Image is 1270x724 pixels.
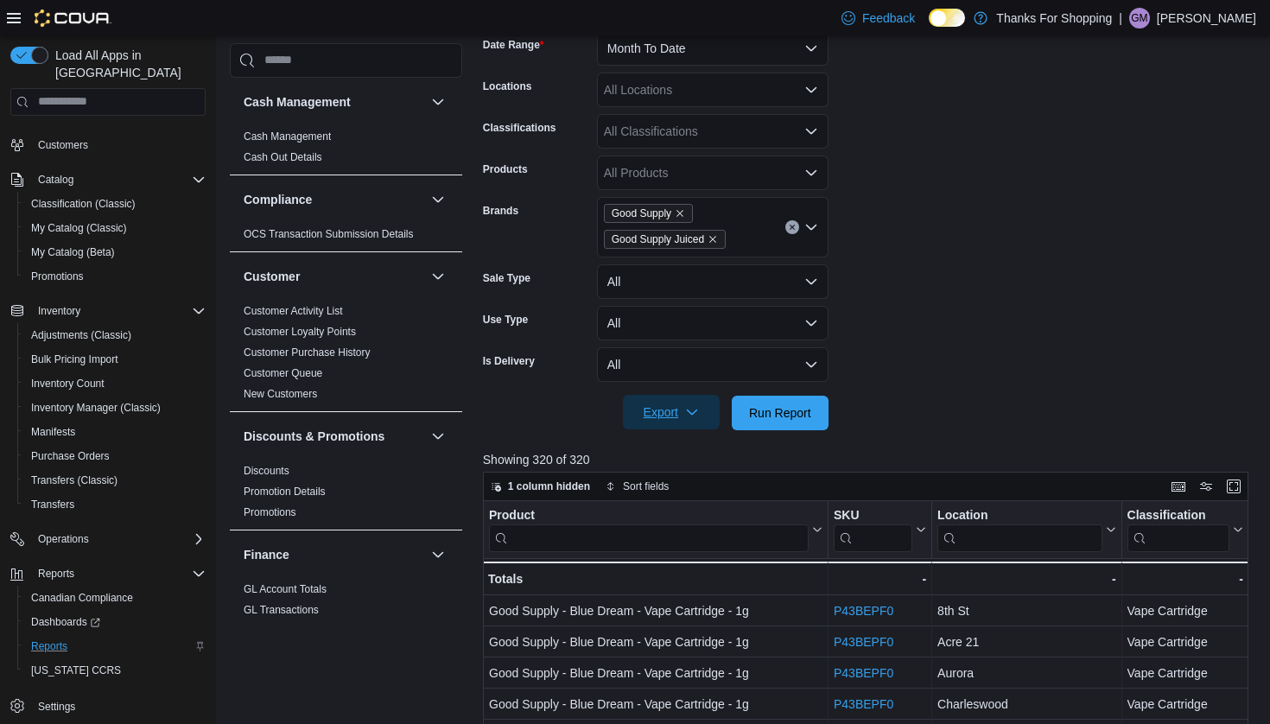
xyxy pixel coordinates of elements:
label: Classifications [483,121,556,135]
span: Transfers [31,498,74,511]
label: Sale Type [483,271,530,285]
button: Canadian Compliance [17,586,213,610]
button: Product [489,507,822,551]
div: SKU URL [834,507,912,551]
span: Bulk Pricing Import [24,349,206,370]
div: Cash Management [230,126,462,175]
a: OCS Transaction Submission Details [244,228,414,240]
span: Transfers (Classic) [24,470,206,491]
button: Open list of options [804,220,818,234]
span: Feedback [862,10,915,27]
button: All [597,264,829,299]
div: Gaelan Malloy [1129,8,1150,29]
button: Settings [3,693,213,718]
button: Display options [1196,476,1216,497]
span: Good Supply Juiced [612,231,704,248]
span: Classification (Classic) [31,197,136,211]
a: Dashboards [17,610,213,634]
div: Good Supply - Blue Dream - Vape Cartridge - 1g [489,694,822,714]
a: Promotions [24,266,91,287]
button: Purchase Orders [17,444,213,468]
h3: Finance [244,546,289,563]
button: Location [937,507,1115,551]
button: Operations [3,527,213,551]
button: All [597,347,829,382]
span: GM [1131,8,1147,29]
span: Settings [38,700,75,714]
button: Discounts & Promotions [244,428,424,445]
button: Customer [244,268,424,285]
span: Canadian Compliance [24,587,206,608]
div: Classification [1127,507,1229,524]
label: Locations [483,79,532,93]
span: Transfers [24,494,206,515]
span: Catalog [31,169,206,190]
button: Open list of options [804,124,818,138]
button: Inventory [31,301,87,321]
h3: Discounts & Promotions [244,428,384,445]
button: Finance [244,546,424,563]
div: Compliance [230,224,462,251]
button: Discounts & Promotions [428,426,448,447]
span: Purchase Orders [24,446,206,467]
a: Customer Activity List [244,305,343,317]
div: Charleswood [937,694,1115,714]
span: Reports [38,567,74,581]
span: Good Supply [612,205,671,222]
a: GL Transactions [244,604,319,616]
button: Inventory [3,299,213,323]
h3: Customer [244,268,300,285]
a: Bulk Pricing Import [24,349,125,370]
div: - [937,568,1115,589]
a: Dashboards [24,612,107,632]
span: Operations [38,532,89,546]
button: Reports [3,562,213,586]
a: Cash Out Details [244,151,322,163]
label: Brands [483,204,518,218]
div: 8th St [937,600,1115,621]
h3: Cash Management [244,93,351,111]
a: Customer Loyalty Points [244,326,356,338]
div: Acre 21 [937,632,1115,652]
button: Catalog [3,168,213,192]
span: Inventory [38,304,80,318]
span: Reports [31,563,206,584]
span: Good Supply Juiced [604,230,726,249]
button: 1 column hidden [484,476,597,497]
button: Cash Management [244,93,424,111]
a: [US_STATE] CCRS [24,660,128,681]
a: Settings [31,696,82,717]
a: My Catalog (Classic) [24,218,134,238]
div: Customer [230,301,462,411]
button: Reports [17,634,213,658]
a: Adjustments (Classic) [24,325,138,346]
span: Promotions [31,270,84,283]
div: Location [937,507,1102,551]
span: Inventory Manager (Classic) [24,397,206,418]
button: Open list of options [804,83,818,97]
button: Cash Management [428,92,448,112]
button: My Catalog (Classic) [17,216,213,240]
button: Export [623,395,720,429]
span: Customers [38,138,88,152]
span: Promotions [24,266,206,287]
a: Inventory Count [24,373,111,394]
div: Finance [230,579,462,627]
button: Reports [31,563,81,584]
div: - [1127,568,1242,589]
button: Inventory Manager (Classic) [17,396,213,420]
span: Purchase Orders [31,449,110,463]
button: My Catalog (Beta) [17,240,213,264]
input: Dark Mode [929,9,965,27]
span: Washington CCRS [24,660,206,681]
span: Dashboards [24,612,206,632]
a: New Customers [244,388,317,400]
button: Month To Date [597,31,829,66]
span: My Catalog (Beta) [31,245,115,259]
a: Canadian Compliance [24,587,140,608]
label: Is Delivery [483,354,535,368]
span: Adjustments (Classic) [24,325,206,346]
div: Totals [488,568,822,589]
a: P43BEPF0 [834,697,893,711]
